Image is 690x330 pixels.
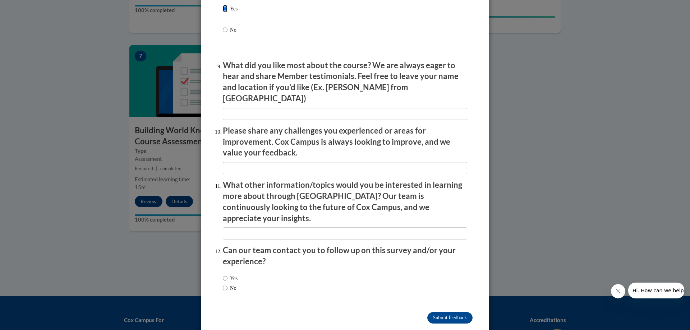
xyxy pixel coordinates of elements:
[223,60,467,104] p: What did you like most about the course? We are always eager to hear and share Member testimonial...
[628,283,684,298] iframe: Message from company
[223,245,467,267] p: Can our team contact you to follow up on this survey and/or your experience?
[230,5,238,13] p: Yes
[427,312,473,324] input: Submit feedback
[223,180,467,224] p: What other information/topics would you be interested in learning more about through [GEOGRAPHIC_...
[611,284,625,298] iframe: Close message
[223,125,467,158] p: Please share any challenges you experienced or areas for improvement. Cox Campus is always lookin...
[223,26,227,34] input: No
[230,26,238,34] p: No
[223,5,227,13] input: Yes
[223,284,227,292] input: No
[223,274,227,282] input: Yes
[223,274,238,282] label: Yes
[4,5,58,11] span: Hi. How can we help?
[223,284,236,292] label: No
